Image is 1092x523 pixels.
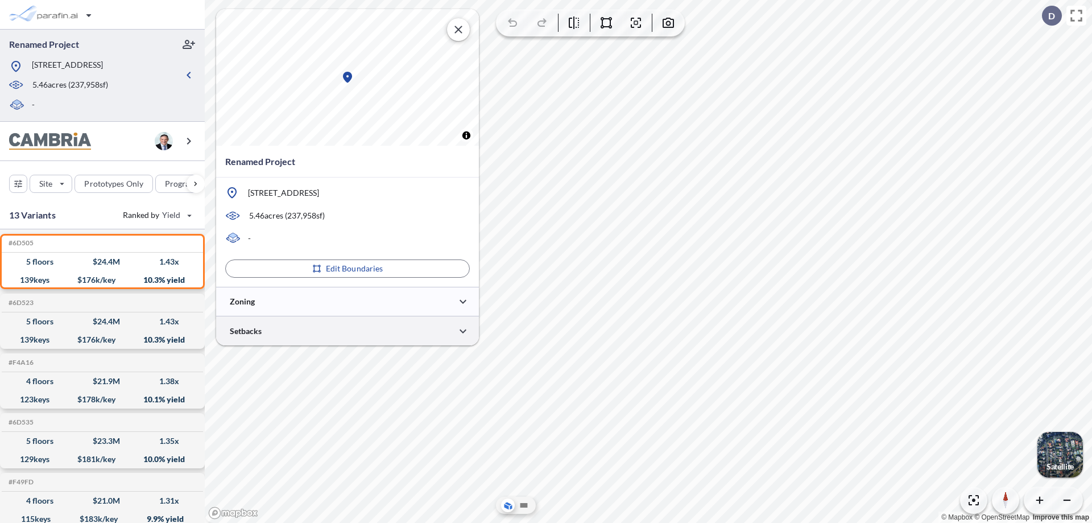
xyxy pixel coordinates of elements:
[941,513,973,521] a: Mapbox
[216,9,479,146] canvas: Map
[165,178,197,190] p: Program
[1046,462,1074,471] p: Satellite
[32,59,103,73] p: [STREET_ADDRESS]
[84,178,143,190] p: Prototypes Only
[517,499,531,512] button: Site Plan
[39,178,52,190] p: Site
[6,299,34,307] h5: Click to copy the code
[249,210,325,221] p: 5.46 acres ( 237,958 sf)
[32,79,108,92] p: 5.46 acres ( 237,958 sf)
[1048,11,1055,21] p: D
[155,132,173,150] img: user logo
[30,175,72,193] button: Site
[463,129,470,142] span: Toggle attribution
[9,133,91,150] img: BrandImage
[9,208,56,222] p: 13 Variants
[162,209,181,221] span: Yield
[248,187,319,199] p: [STREET_ADDRESS]
[208,506,258,520] a: Mapbox homepage
[326,263,383,274] p: Edit Boundaries
[460,129,473,142] button: Toggle attribution
[32,99,35,112] p: -
[1033,513,1089,521] a: Improve this map
[341,71,354,84] div: Map marker
[230,296,255,307] p: Zoning
[9,38,79,51] p: Renamed Project
[1037,432,1083,477] button: Switcher ImageSatellite
[75,175,153,193] button: Prototypes Only
[155,175,217,193] button: Program
[6,239,34,247] h5: Click to copy the code
[225,155,295,168] p: Renamed Project
[974,513,1029,521] a: OpenStreetMap
[248,233,251,244] p: -
[114,206,199,224] button: Ranked by Yield
[225,260,470,278] button: Edit Boundaries
[1037,432,1083,477] img: Switcher Image
[6,418,34,426] h5: Click to copy the code
[6,478,34,486] h5: Click to copy the code
[6,359,34,366] h5: Click to copy the code
[501,499,515,512] button: Aerial View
